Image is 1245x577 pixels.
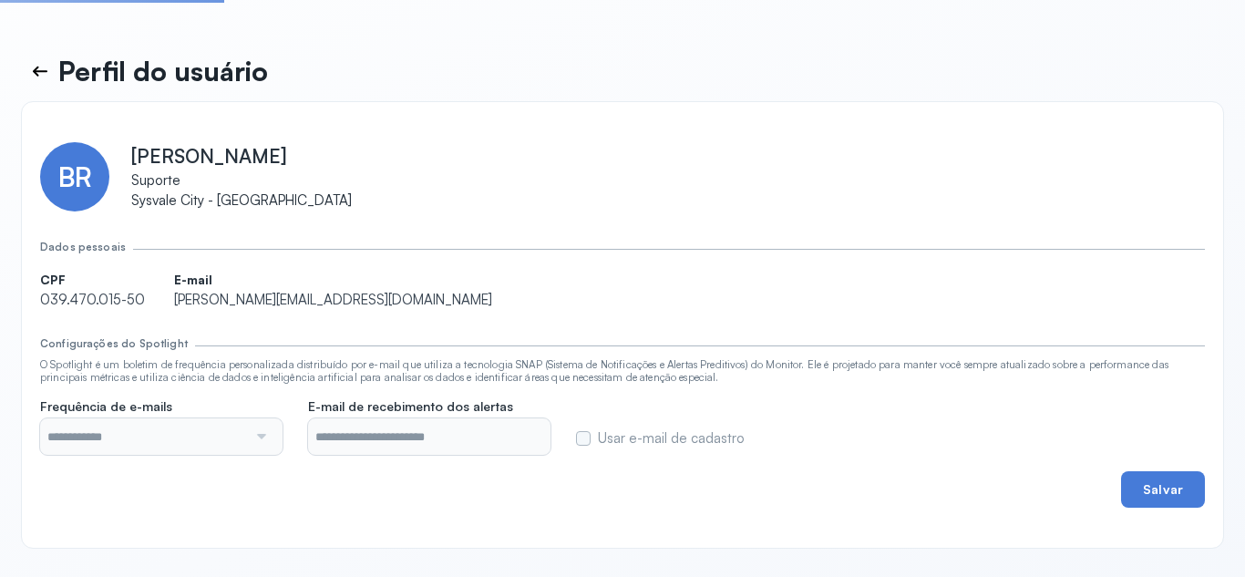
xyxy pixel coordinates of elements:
[58,55,268,88] p: Perfil do usuário
[131,172,352,190] span: Suporte
[40,273,145,288] span: CPF
[40,337,188,350] div: Configurações do Spotlight
[174,273,492,288] span: E-mail
[40,358,1205,385] div: O Spotlight é um boletim de frequência personalizada distribuído por e-mail que utiliza a tecnolo...
[308,398,513,415] span: E-mail de recebimento dos alertas
[174,273,492,309] div: [PERSON_NAME][EMAIL_ADDRESS][DOMAIN_NAME]
[40,273,145,309] div: 039.470.015-50
[131,144,352,168] span: [PERSON_NAME]
[131,192,352,210] span: Sysvale City - [GEOGRAPHIC_DATA]
[58,160,92,193] span: BR
[598,430,745,448] label: Usar e-mail de cadastro
[1121,471,1205,508] button: Salvar
[40,241,126,253] div: Dados pessoais
[40,398,172,415] span: Frequência de e-mails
